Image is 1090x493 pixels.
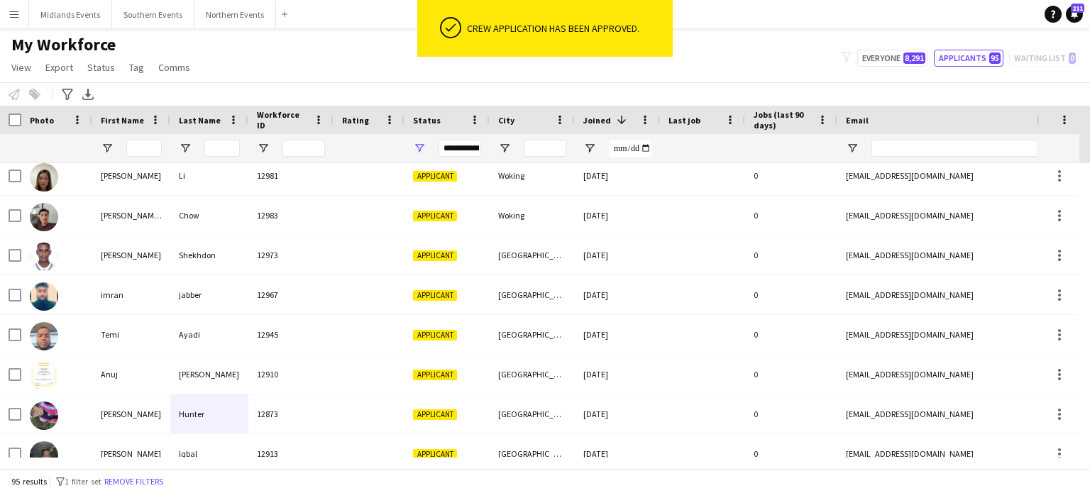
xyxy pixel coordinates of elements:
[92,275,170,314] div: imran
[342,115,369,126] span: Rating
[575,355,660,394] div: [DATE]
[575,394,660,433] div: [DATE]
[170,355,248,394] div: [PERSON_NAME]
[101,474,166,489] button: Remove filters
[490,156,575,195] div: Woking
[575,156,660,195] div: [DATE]
[87,61,115,74] span: Status
[490,355,575,394] div: [GEOGRAPHIC_DATA]
[126,140,162,157] input: First Name Filter Input
[158,61,190,74] span: Comms
[745,315,837,354] div: 0
[668,115,700,126] span: Last job
[170,275,248,314] div: jabber
[413,211,457,221] span: Applicant
[82,58,121,77] a: Status
[79,86,97,103] app-action-btn: Export XLSX
[92,315,170,354] div: Temi
[575,196,660,235] div: [DATE]
[30,322,58,350] img: Temi Ayadi
[413,250,457,261] span: Applicant
[490,275,575,314] div: [GEOGRAPHIC_DATA]
[30,401,58,430] img: Ethan Hunter
[609,140,651,157] input: Joined Filter Input
[40,58,79,77] a: Export
[92,434,170,473] div: [PERSON_NAME]
[112,1,194,28] button: Southern Events
[413,171,457,182] span: Applicant
[30,441,58,470] img: Muhammad Ahsan Iqbal
[490,434,575,473] div: [GEOGRAPHIC_DATA]
[170,196,248,235] div: Chow
[59,86,76,103] app-action-btn: Advanced filters
[745,275,837,314] div: 0
[490,236,575,275] div: [GEOGRAPHIC_DATA]
[754,109,812,131] span: Jobs (last 90 days)
[490,394,575,433] div: [GEOGRAPHIC_DATA]
[30,203,58,231] img: Ying Kit Jason Chow
[745,156,837,195] div: 0
[248,434,334,473] div: 12913
[101,115,144,126] span: First Name
[413,409,457,420] span: Applicant
[170,434,248,473] div: Iqbal
[92,355,170,394] div: Anuj
[467,22,667,35] div: Crew application has been approved.
[583,142,596,155] button: Open Filter Menu
[745,236,837,275] div: 0
[1066,6,1083,23] a: 211
[524,140,566,157] input: City Filter Input
[857,50,928,67] button: Everyone8,291
[29,1,112,28] button: Midlands Events
[92,196,170,235] div: [PERSON_NAME] Kit [PERSON_NAME]
[575,275,660,314] div: [DATE]
[170,394,248,433] div: Hunter
[11,34,116,55] span: My Workforce
[248,355,334,394] div: 12910
[101,142,114,155] button: Open Filter Menu
[248,315,334,354] div: 12945
[575,434,660,473] div: [DATE]
[204,140,240,157] input: Last Name Filter Input
[903,52,925,64] span: 8,291
[92,156,170,195] div: [PERSON_NAME]
[179,115,221,126] span: Last Name
[413,142,426,155] button: Open Filter Menu
[257,109,308,131] span: Workforce ID
[30,243,58,271] img: Ahmed Shekhdon
[65,476,101,487] span: 1 filter set
[745,434,837,473] div: 0
[153,58,196,77] a: Comms
[490,315,575,354] div: [GEOGRAPHIC_DATA]
[170,236,248,275] div: Shekhdon
[846,115,869,126] span: Email
[248,156,334,195] div: 12981
[745,196,837,235] div: 0
[498,142,511,155] button: Open Filter Menu
[248,275,334,314] div: 12967
[413,290,457,301] span: Applicant
[170,156,248,195] div: Li
[30,362,58,390] img: Anuj thakkar
[11,61,31,74] span: View
[6,58,37,77] a: View
[45,61,73,74] span: Export
[129,61,144,74] span: Tag
[92,394,170,433] div: [PERSON_NAME]
[498,115,514,126] span: City
[30,163,58,192] img: Yin Ting Li
[413,330,457,340] span: Applicant
[248,394,334,433] div: 12873
[194,1,276,28] button: Northern Events
[846,142,859,155] button: Open Filter Menu
[92,236,170,275] div: [PERSON_NAME]
[413,115,441,126] span: Status
[248,196,334,235] div: 12983
[490,196,575,235] div: Woking
[179,142,192,155] button: Open Filter Menu
[413,370,457,380] span: Applicant
[170,315,248,354] div: Ayadi
[413,449,457,460] span: Applicant
[745,355,837,394] div: 0
[282,140,325,157] input: Workforce ID Filter Input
